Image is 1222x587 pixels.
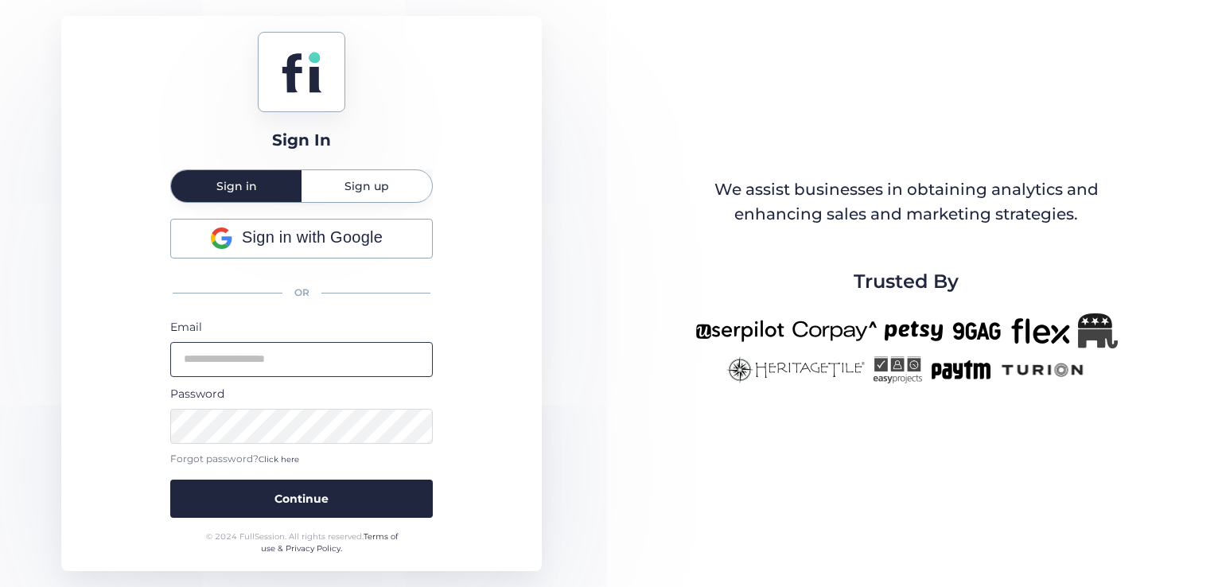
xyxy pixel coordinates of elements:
img: userpilot-new.png [695,313,784,348]
span: Trusted By [854,266,959,297]
a: Terms of use & Privacy Policy. [261,531,398,554]
img: turion-new.png [999,356,1086,383]
span: Continue [274,490,329,507]
img: petsy-new.png [885,313,943,348]
div: Forgot password? [170,452,433,467]
img: corpay-new.png [792,313,877,348]
img: flex-new.png [1011,313,1070,348]
span: Click here [259,454,299,465]
img: heritagetile-new.png [726,356,865,383]
div: Email [170,318,433,336]
span: Sign in [216,181,257,192]
button: Continue [170,480,433,518]
div: Sign In [272,128,331,153]
span: Sign in with Google [242,225,383,250]
div: OR [170,276,433,310]
img: paytm-new.png [930,356,991,383]
img: Republicanlogo-bw.png [1078,313,1118,348]
div: Password [170,385,433,402]
img: easyprojects-new.png [873,356,922,383]
img: 9gag-new.png [951,313,1003,348]
div: We assist businesses in obtaining analytics and enhancing sales and marketing strategies. [696,177,1116,227]
span: Sign up [344,181,389,192]
div: © 2024 FullSession. All rights reserved. [199,531,405,555]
